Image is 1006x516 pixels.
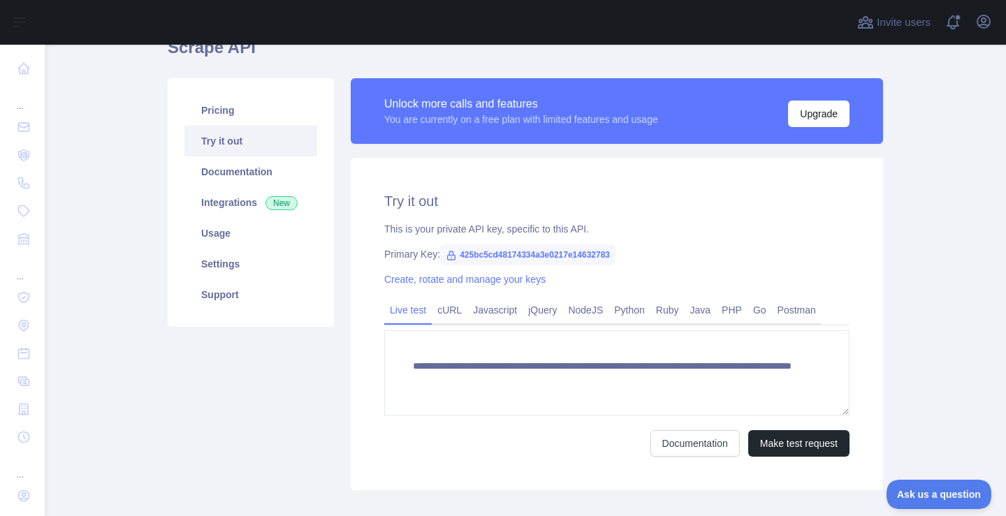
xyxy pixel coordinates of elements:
[265,196,298,210] span: New
[716,299,748,321] a: PHP
[854,11,933,34] button: Invite users
[467,299,523,321] a: Javascript
[384,274,546,285] a: Create, rotate and manage your keys
[748,430,850,457] button: Make test request
[384,299,432,321] a: Live test
[440,244,615,265] span: 425bc5cd48174334a3e0217e14632783
[523,299,562,321] a: jQuery
[11,254,34,282] div: ...
[608,299,650,321] a: Python
[168,36,883,70] h1: Scrape API
[184,187,317,218] a: Integrations New
[432,299,467,321] a: cURL
[384,247,850,261] div: Primary Key:
[887,480,992,509] iframe: Toggle Customer Support
[562,299,608,321] a: NodeJS
[384,191,850,211] h2: Try it out
[772,299,822,321] a: Postman
[384,222,850,236] div: This is your private API key, specific to this API.
[184,156,317,187] a: Documentation
[11,452,34,480] div: ...
[184,279,317,310] a: Support
[650,299,685,321] a: Ruby
[877,15,931,31] span: Invite users
[11,84,34,112] div: ...
[748,299,772,321] a: Go
[788,101,850,127] button: Upgrade
[184,249,317,279] a: Settings
[184,126,317,156] a: Try it out
[384,96,658,112] div: Unlock more calls and features
[650,430,740,457] a: Documentation
[184,95,317,126] a: Pricing
[685,299,717,321] a: Java
[184,218,317,249] a: Usage
[384,112,658,126] div: You are currently on a free plan with limited features and usage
